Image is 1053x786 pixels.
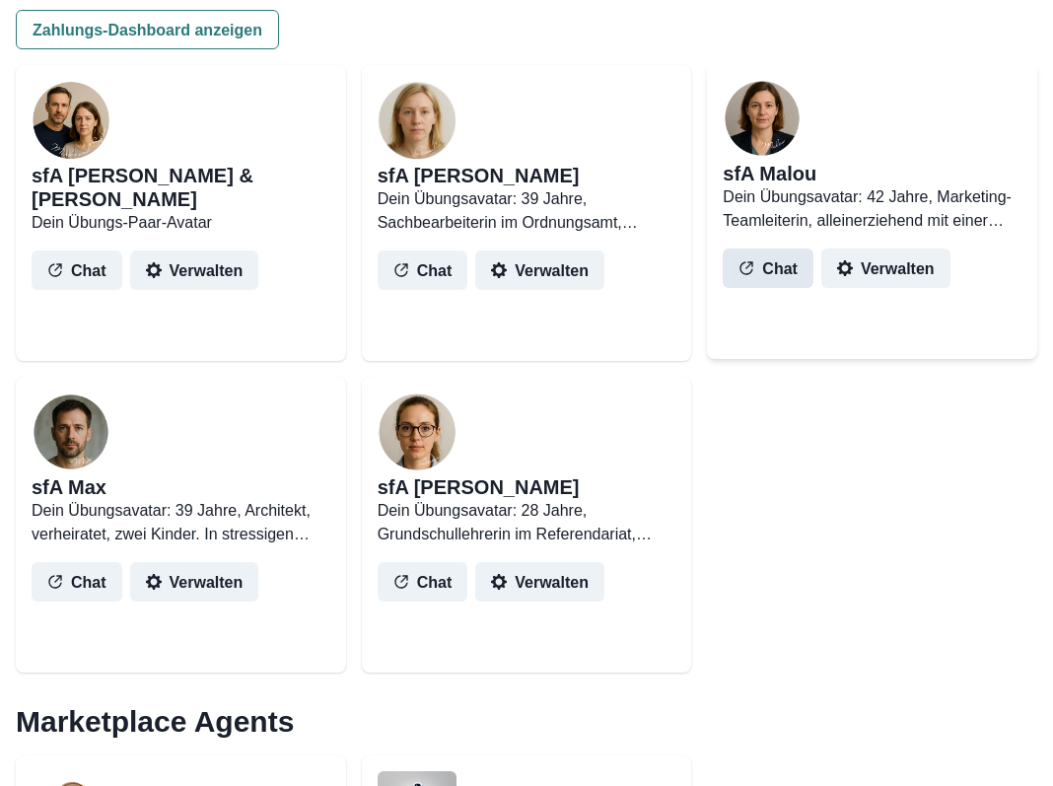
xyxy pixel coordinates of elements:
[723,185,1021,233] p: Dein Übungsavatar: 42 Jahre, Marketing-Teamleiterin, alleinerziehend mit einer Tochter (7). Jobdr...
[16,10,279,49] button: Zahlungs-Dashboard anzeigen
[378,393,456,471] img: user%2F5268%2F3a4e486f-c10d-49d6-86df-72ad969ed1a9
[378,499,676,546] p: Dein Übungsavatar: 28 Jahre, Grundschullehrerin im Referendariat, verheiratet, zwei Kinder. Famil...
[130,562,259,602] button: Verwalten
[32,393,110,471] img: user%2F5268%2F3a4ddf83-2ff5-4a50-9080-bf78e937391c
[32,499,330,546] p: Dein Übungsavatar: 39 Jahre, Architekt, verheiratet, zwei Kinder. In stressigen Situationen mit d...
[32,562,122,602] button: Chat
[475,562,604,602] button: Verwalten
[475,250,604,290] button: Verwalten
[32,164,330,211] h2: sfA [PERSON_NAME] & [PERSON_NAME]
[130,250,259,290] button: Verwalten
[32,250,122,290] button: Chat
[723,249,813,288] button: Chat
[378,475,580,499] h2: sfA [PERSON_NAME]
[378,187,676,235] p: Dein Übungsavatar: 39 Jahre, Sachbearbeiterin im Ordnungsamt, verheiratet, zwei Kinder. Besonders...
[32,81,110,160] img: user%2F5268%2F8a80ee70-2524-4949-b440-af2c12fd3249
[821,249,950,288] button: Verwalten
[723,162,816,185] h2: sfA Malou
[32,475,106,499] h2: sfA Max
[378,562,468,602] button: Chat
[32,211,330,235] p: Dein Übungs-Paar-Avatar
[723,79,802,158] img: user%2F5268%2Fc54d530c-5e80-4940-99d6-79e39542b7d8
[378,164,580,187] h2: sfA [PERSON_NAME]
[16,704,1037,740] h2: Marketplace Agents
[378,250,468,290] button: Chat
[378,81,456,160] img: user%2F5268%2F244d4533-7968-4a3e-872c-8c933e0561a4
